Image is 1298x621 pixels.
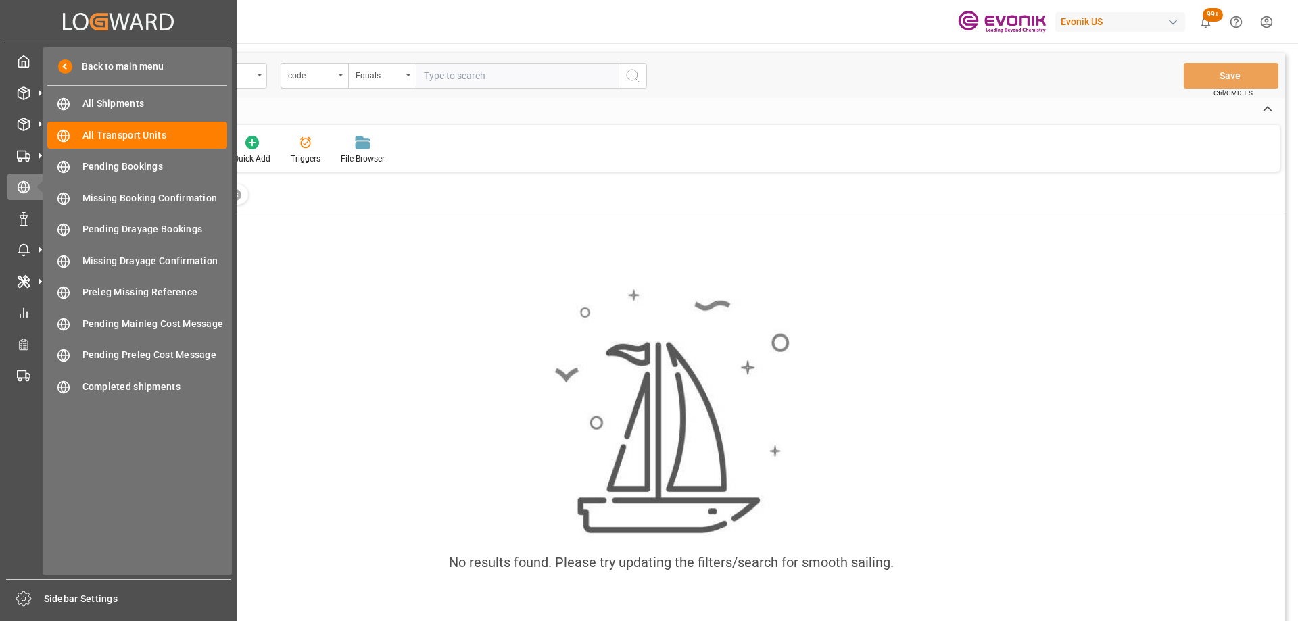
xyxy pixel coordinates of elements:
[1221,7,1251,37] button: Help Center
[281,63,348,89] button: open menu
[47,184,227,211] a: Missing Booking Confirmation
[7,299,229,326] a: My Reports
[82,285,228,299] span: Preleg Missing Reference
[1055,12,1185,32] div: Evonik US
[47,91,227,117] a: All Shipments
[1055,9,1191,34] button: Evonik US
[7,205,229,231] a: Non Conformance
[288,66,334,82] div: code
[449,552,894,572] div: No results found. Please try updating the filters/search for smooth sailing.
[82,222,228,237] span: Pending Drayage Bookings
[958,10,1046,34] img: Evonik-brand-mark-Deep-Purple-RGB.jpeg_1700498283.jpeg
[82,159,228,174] span: Pending Bookings
[72,59,164,74] span: Back to main menu
[44,592,231,606] span: Sidebar Settings
[416,63,619,89] input: Type to search
[1191,7,1221,37] button: show 100 new notifications
[82,191,228,205] span: Missing Booking Confirmation
[47,122,227,148] a: All Transport Units
[47,342,227,368] a: Pending Preleg Cost Message
[291,153,320,165] div: Triggers
[1213,88,1253,98] span: Ctrl/CMD + S
[233,153,270,165] div: Quick Add
[82,348,228,362] span: Pending Preleg Cost Message
[1184,63,1278,89] button: Save
[7,48,229,74] a: My Cockpit
[47,310,227,337] a: Pending Mainleg Cost Message
[82,97,228,111] span: All Shipments
[7,330,229,357] a: Transport Planner
[47,153,227,180] a: Pending Bookings
[356,66,402,82] div: Equals
[82,380,228,394] span: Completed shipments
[47,247,227,274] a: Missing Drayage Confirmation
[47,279,227,305] a: Preleg Missing Reference
[82,317,228,331] span: Pending Mainleg Cost Message
[619,63,647,89] button: search button
[341,153,385,165] div: File Browser
[47,216,227,243] a: Pending Drayage Bookings
[82,254,228,268] span: Missing Drayage Confirmation
[47,373,227,399] a: Completed shipments
[553,287,790,536] img: smooth_sailing.jpeg
[1203,8,1223,22] span: 99+
[7,362,229,389] a: Transport Planning
[348,63,416,89] button: open menu
[82,128,228,143] span: All Transport Units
